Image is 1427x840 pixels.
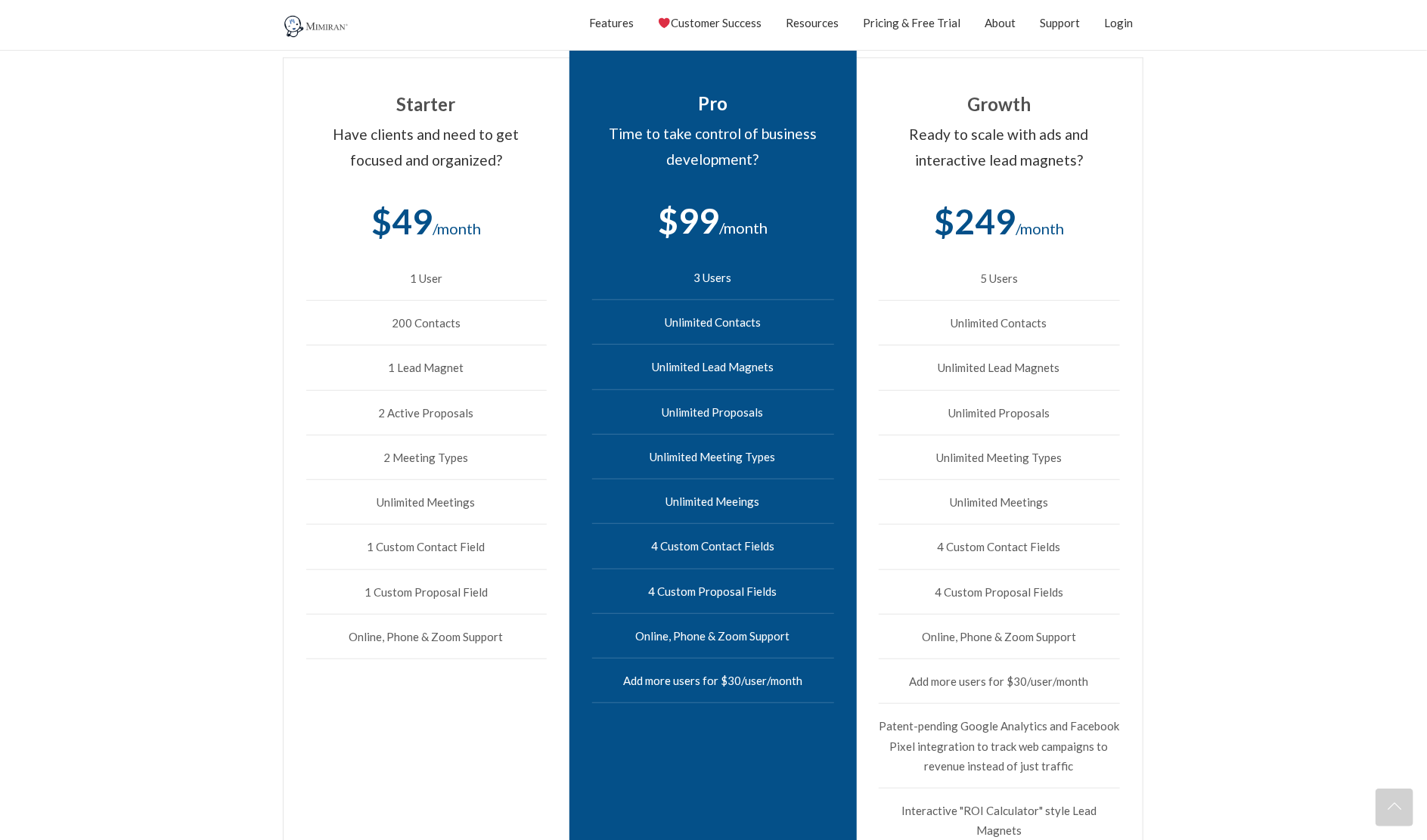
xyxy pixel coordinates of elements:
li: Unlimited Meeings [592,479,834,524]
li: 200 Contacts [306,301,547,346]
li: Unlimited Contacts [592,300,834,345]
li: 1 User [306,256,547,301]
div: Ready to scale with ads and interactive lead magnets? [879,122,1120,172]
div: Pro [592,88,834,119]
span: /month [1016,219,1064,237]
div: $249 [879,191,1120,253]
a: Features [589,4,634,42]
li: 2 Meeting Types [306,435,547,480]
span: /month [433,219,481,237]
li: 3 Users [592,256,834,300]
li: Online, Phone & Zoom Support [879,615,1120,659]
li: Online, Phone & Zoom Support [306,615,547,659]
div: Time to take control of business development? [592,121,834,172]
li: 4 Custom Contact Fields [879,525,1120,569]
li: Unlimited Meetings [879,480,1120,525]
li: Patent-pending Google Analytics and Facebook Pixel integration to track web campaigns to revenue ... [879,704,1120,789]
a: Customer Success [658,4,762,42]
li: Unlimited Meeting Types [592,435,834,479]
li: 1 Custom Contact Field [306,525,547,569]
li: 5 Users [879,256,1120,301]
li: 1 Custom Proposal Field [306,570,547,615]
li: 2 Active Proposals [306,391,547,435]
li: Unlimited Proposals [592,390,834,435]
a: Support [1041,4,1081,42]
div: $49 [306,191,547,253]
li: Add more users for $30/user/month [879,659,1120,704]
li: Unlimited Contacts [879,301,1120,346]
li: Unlimited Lead Magnets [592,345,834,389]
li: Unlimited Meetings [306,480,547,525]
a: Login [1105,4,1134,42]
li: 4 Custom Contact Fields [592,524,834,569]
img: ❤️ [659,17,670,29]
li: Add more users for $30/user/month [592,659,834,703]
div: $99 [592,191,834,252]
a: Resources [786,4,839,42]
img: Mimiran CRM [283,15,351,38]
li: Online, Phone & Zoom Support [592,614,834,659]
li: Unlimited Lead Magnets [879,346,1120,390]
li: 4 Custom Proposal Fields [592,569,834,614]
div: Have clients and need to get focused and organized? [306,122,547,172]
a: About [985,4,1016,42]
li: Unlimited Proposals [879,391,1120,435]
div: Starter [306,88,547,120]
span: /month [719,219,768,237]
li: 1 Lead Magnet [306,346,547,390]
a: Pricing & Free Trial [864,4,961,42]
div: Growth [879,88,1120,120]
li: Unlimited Meeting Types [879,435,1120,480]
li: 4 Custom Proposal Fields [879,570,1120,615]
